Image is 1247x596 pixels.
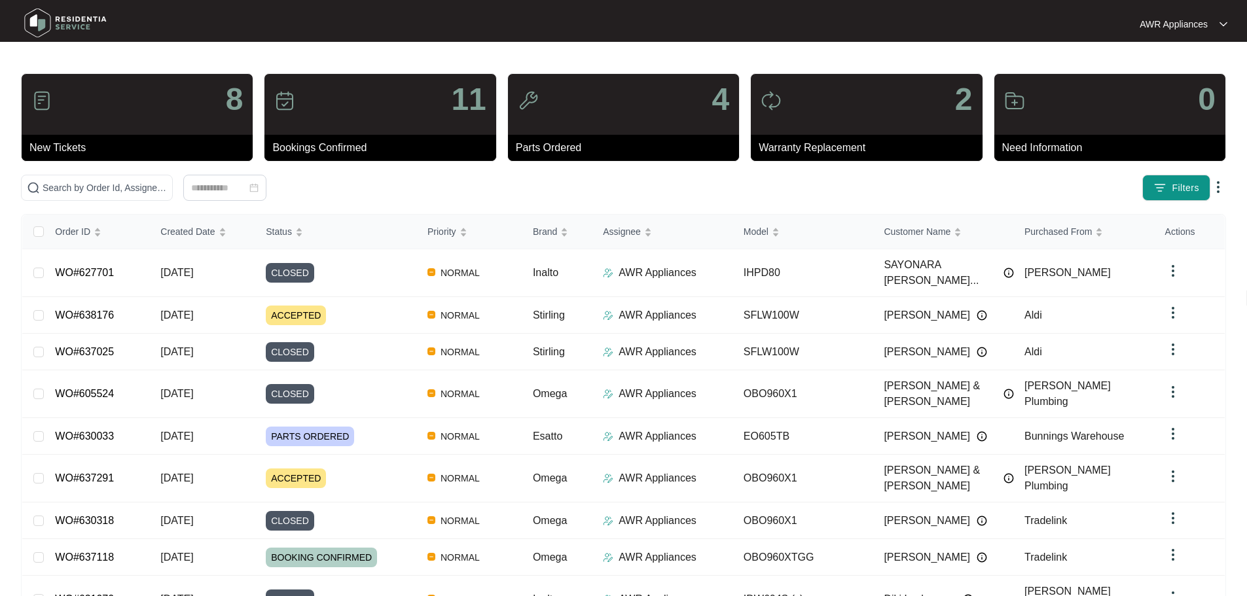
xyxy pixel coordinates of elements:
p: AWR Appliances [619,513,696,529]
img: Info icon [977,347,987,357]
span: [PERSON_NAME] [884,513,970,529]
img: Vercel Logo [427,516,435,524]
td: SFLW100W [733,334,874,370]
span: [DATE] [160,346,193,357]
span: [PERSON_NAME] & [PERSON_NAME] [884,463,997,494]
img: Vercel Logo [427,389,435,397]
span: CLOSED [266,342,314,362]
img: dropdown arrow [1165,510,1181,526]
span: [DATE] [160,267,193,278]
p: Warranty Replacement [759,140,982,156]
span: [PERSON_NAME] [1024,267,1111,278]
span: [PERSON_NAME] Plumbing [1024,380,1111,407]
img: Info icon [1003,389,1014,399]
a: WO#630033 [55,430,114,442]
span: Customer Name [884,224,950,239]
span: Stirling [533,309,565,321]
td: OBO960X1 [733,370,874,418]
span: NORMAL [435,307,485,323]
p: 11 [451,84,486,115]
th: Status [255,215,417,249]
img: Assigner Icon [603,310,613,321]
p: AWR Appliances [619,470,696,486]
span: ACCEPTED [266,468,326,488]
button: filter iconFilters [1142,175,1210,201]
img: Info icon [977,310,987,321]
span: BOOKING CONFIRMED [266,548,377,567]
span: Priority [427,224,456,239]
img: Info icon [1003,268,1014,278]
img: dropdown arrow [1210,179,1226,195]
a: WO#637291 [55,472,114,483]
span: CLOSED [266,511,314,531]
th: Customer Name [873,215,1014,249]
a: WO#637118 [55,552,114,563]
span: NORMAL [435,265,485,281]
img: dropdown arrow [1165,426,1181,442]
td: SFLW100W [733,297,874,334]
a: WO#638176 [55,309,114,321]
img: dropdown arrow [1165,342,1181,357]
span: Created Date [160,224,215,239]
th: Assignee [592,215,733,249]
span: NORMAL [435,344,485,360]
img: Vercel Logo [427,432,435,440]
span: [PERSON_NAME] [884,344,970,360]
img: Assigner Icon [603,516,613,526]
th: Priority [417,215,522,249]
img: Info icon [977,431,987,442]
span: Assignee [603,224,641,239]
img: icon [274,90,295,111]
span: [PERSON_NAME] & [PERSON_NAME] [884,378,997,410]
a: WO#627701 [55,267,114,278]
span: Omega [533,472,567,483]
span: [PERSON_NAME] [884,307,970,323]
span: NORMAL [435,550,485,565]
img: Vercel Logo [427,347,435,355]
img: residentia service logo [20,3,111,43]
img: icon [518,90,539,111]
span: Aldi [1024,309,1042,321]
p: AWR Appliances [1140,18,1208,31]
img: dropdown arrow [1165,384,1181,400]
img: Info icon [1003,473,1014,483]
span: [PERSON_NAME] Plumbing [1024,465,1111,491]
img: Vercel Logo [427,268,435,276]
span: [DATE] [160,430,193,442]
img: icon [761,90,782,111]
img: dropdown arrow [1220,21,1227,27]
img: Assigner Icon [603,389,613,399]
p: AWR Appliances [619,344,696,360]
span: Filters [1172,181,1199,195]
p: AWR Appliances [619,429,696,444]
span: Bunnings Warehouse [1024,430,1124,442]
span: Tradelink [1024,552,1067,563]
img: Info icon [977,516,987,526]
img: icon [1004,90,1025,111]
img: dropdown arrow [1165,547,1181,563]
img: icon [31,90,52,111]
th: Order ID [45,215,150,249]
span: [PERSON_NAME] [884,550,970,565]
a: WO#637025 [55,346,114,357]
img: Vercel Logo [427,311,435,319]
p: 4 [712,84,729,115]
span: Omega [533,552,567,563]
span: CLOSED [266,384,314,404]
img: dropdown arrow [1165,305,1181,321]
img: Vercel Logo [427,474,435,482]
img: dropdown arrow [1165,263,1181,279]
p: Need Information [1002,140,1225,156]
img: search-icon [27,181,40,194]
p: AWR Appliances [619,307,696,323]
span: CLOSED [266,263,314,283]
span: Aldi [1024,346,1042,357]
img: dropdown arrow [1165,468,1181,484]
img: filter icon [1153,181,1166,194]
td: EO605TB [733,418,874,455]
p: AWR Appliances [619,550,696,565]
a: WO#605524 [55,388,114,399]
span: Order ID [55,224,90,239]
p: New Tickets [29,140,253,156]
span: [DATE] [160,552,193,563]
